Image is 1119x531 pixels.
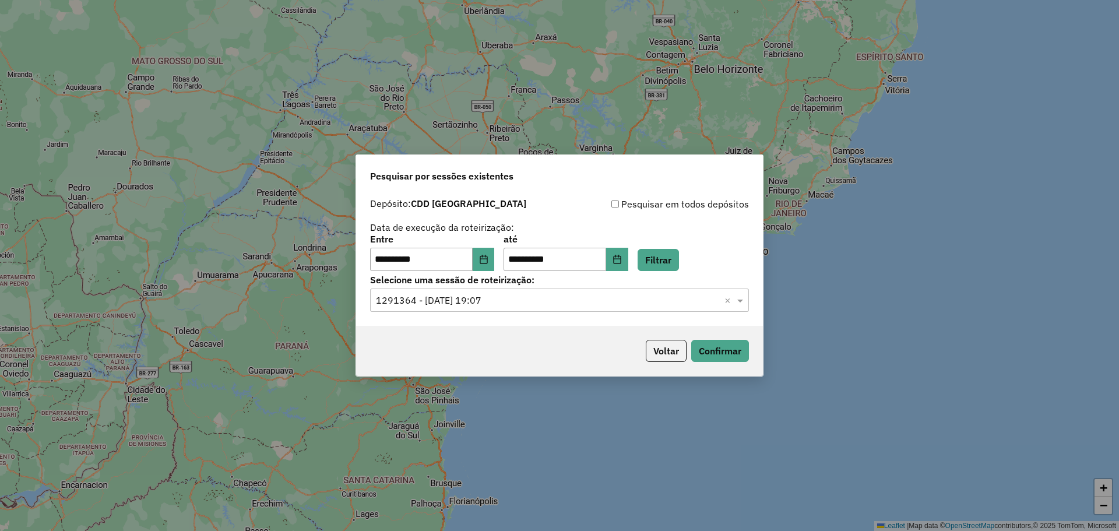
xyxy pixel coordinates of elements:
button: Confirmar [691,340,749,362]
button: Choose Date [473,248,495,271]
label: Entre [370,232,494,246]
strong: CDD [GEOGRAPHIC_DATA] [411,198,526,209]
button: Voltar [646,340,687,362]
div: Pesquisar em todos depósitos [559,197,749,211]
label: Selecione uma sessão de roteirização: [370,273,749,287]
span: Clear all [724,293,734,307]
label: Data de execução da roteirização: [370,220,514,234]
label: Depósito: [370,196,526,210]
label: até [504,232,628,246]
button: Filtrar [638,249,679,271]
span: Pesquisar por sessões existentes [370,169,513,183]
button: Choose Date [606,248,628,271]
